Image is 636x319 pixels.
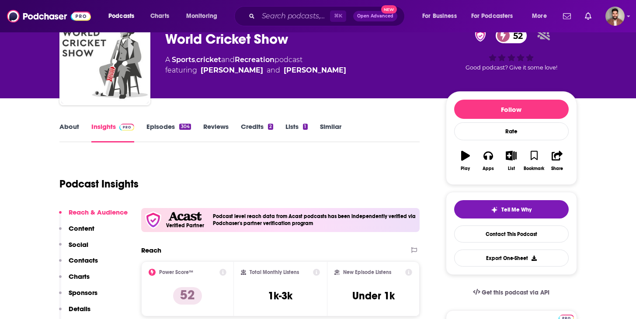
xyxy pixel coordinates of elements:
[454,145,477,177] button: Play
[145,212,162,229] img: verfied icon
[472,30,489,42] img: verified Badge
[173,287,202,305] p: 52
[91,122,135,142] a: InsightsPodchaser Pro
[466,64,557,71] span: Good podcast? Give it some love!
[59,240,88,257] button: Social
[303,124,307,130] div: 1
[59,288,97,305] button: Sponsors
[7,8,91,24] img: Podchaser - Follow, Share and Rate Podcasts
[243,6,413,26] div: Search podcasts, credits, & more...
[320,122,341,142] a: Similar
[523,145,546,177] button: Bookmark
[69,305,90,313] p: Details
[454,200,569,218] button: tell me why sparkleTell Me Why
[69,272,90,281] p: Charts
[330,10,346,22] span: ⌘ K
[69,256,98,264] p: Contacts
[59,224,94,240] button: Content
[61,16,149,104] img: World Cricket Show
[201,65,263,76] a: Adam Bayfield
[267,65,280,76] span: and
[168,212,202,221] img: Acast
[241,122,273,142] a: Credits2
[500,145,522,177] button: List
[466,9,526,23] button: open menu
[69,240,88,249] p: Social
[59,272,90,288] button: Charts
[501,206,532,213] span: Tell Me Why
[150,10,169,22] span: Charts
[381,5,397,14] span: New
[179,124,191,130] div: 304
[422,10,457,22] span: For Business
[268,289,292,302] h3: 1k-3k
[454,250,569,267] button: Export One-Sheet
[605,7,625,26] button: Show profile menu
[159,269,193,275] h2: Power Score™
[69,208,128,216] p: Reach & Audience
[284,65,346,76] div: [PERSON_NAME]
[524,166,544,171] div: Bookmark
[258,9,330,23] input: Search podcasts, credits, & more...
[235,55,275,64] a: Recreation
[180,9,229,23] button: open menu
[250,269,299,275] h2: Total Monthly Listens
[59,177,139,191] h1: Podcast Insights
[357,14,393,18] span: Open Advanced
[69,224,94,232] p: Content
[166,223,204,228] h5: Verified Partner
[195,55,196,64] span: ,
[454,122,569,140] div: Rate
[461,166,470,171] div: Play
[551,166,563,171] div: Share
[221,55,235,64] span: and
[532,10,547,22] span: More
[102,9,146,23] button: open menu
[496,28,527,43] a: 52
[145,9,174,23] a: Charts
[454,100,569,119] button: Follow
[454,225,569,243] a: Contact This Podcast
[59,122,79,142] a: About
[482,289,549,296] span: Get this podcast via API
[466,282,557,303] a: Get this podcast via API
[59,256,98,272] button: Contacts
[483,166,494,171] div: Apps
[165,55,346,76] div: A podcast
[560,9,574,24] a: Show notifications dropdown
[343,269,391,275] h2: New Episode Listens
[504,28,527,43] span: 52
[268,124,273,130] div: 2
[491,206,498,213] img: tell me why sparkle
[605,7,625,26] span: Logged in as calmonaghan
[146,122,191,142] a: Episodes304
[546,145,568,177] button: Share
[508,166,515,171] div: List
[165,65,346,76] span: featuring
[119,124,135,131] img: Podchaser Pro
[69,288,97,297] p: Sponsors
[471,10,513,22] span: For Podcasters
[59,208,128,224] button: Reach & Audience
[196,55,221,64] a: cricket
[285,122,307,142] a: Lists1
[141,246,161,254] h2: Reach
[353,11,397,21] button: Open AdvancedNew
[581,9,595,24] a: Show notifications dropdown
[416,9,468,23] button: open menu
[446,22,577,76] div: verified Badge52Good podcast? Give it some love!
[213,213,417,226] h4: Podcast level reach data from Acast podcasts has been independently verified via Podchaser's part...
[108,10,134,22] span: Podcasts
[172,55,195,64] a: Sports
[352,289,395,302] h3: Under 1k
[526,9,558,23] button: open menu
[605,7,625,26] img: User Profile
[203,122,229,142] a: Reviews
[186,10,217,22] span: Monitoring
[477,145,500,177] button: Apps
